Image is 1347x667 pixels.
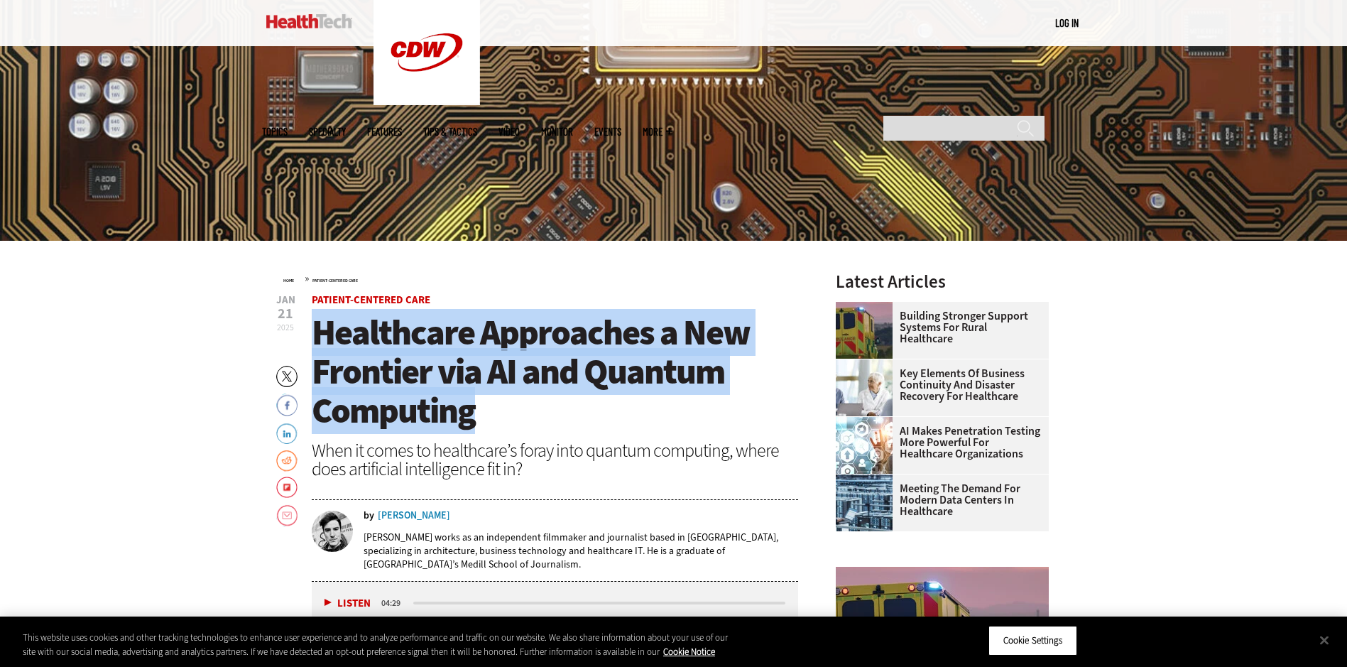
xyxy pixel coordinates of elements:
[836,417,900,428] a: Healthcare and hacking concept
[836,417,893,474] img: Healthcare and hacking concept
[836,483,1040,517] a: Meeting the Demand for Modern Data Centers in Healthcare
[367,126,402,137] a: Features
[498,126,520,137] a: Video
[23,631,741,658] div: This website uses cookies and other tracking technologies to enhance user experience and to analy...
[836,475,900,486] a: engineer with laptop overlooking data center
[283,278,294,283] a: Home
[423,126,477,137] a: Tips & Tactics
[836,302,893,359] img: ambulance driving down country road at sunset
[312,278,358,283] a: Patient-Centered Care
[378,511,450,521] a: [PERSON_NAME]
[1055,16,1079,29] a: Log in
[283,273,799,284] div: »
[836,475,893,531] img: engineer with laptop overlooking data center
[836,273,1049,291] h3: Latest Articles
[1055,16,1079,31] div: User menu
[312,441,799,478] div: When it comes to healthcare’s foray into quantum computing, where does artificial intelligence fi...
[373,94,480,109] a: CDW
[988,626,1077,656] button: Cookie Settings
[663,646,715,658] a: More information about your privacy
[325,598,371,609] button: Listen
[541,126,573,137] a: MonITor
[1309,624,1340,656] button: Close
[364,511,374,521] span: by
[262,126,288,137] span: Topics
[836,302,900,313] a: ambulance driving down country road at sunset
[364,531,799,571] p: [PERSON_NAME] works as an independent filmmaker and journalist based in [GEOGRAPHIC_DATA], specia...
[836,359,900,371] a: incident response team discusses around a table
[312,582,799,624] div: media player
[312,309,750,434] span: Healthcare Approaches a New Frontier via AI and Quantum Computing
[836,425,1040,460] a: AI Makes Penetration Testing More Powerful for Healthcare Organizations
[312,293,430,307] a: Patient-Centered Care
[277,322,294,333] span: 2025
[836,368,1040,402] a: Key Elements of Business Continuity and Disaster Recovery for Healthcare
[266,14,352,28] img: Home
[379,597,411,609] div: duration
[836,310,1040,345] a: Building Stronger Support Systems for Rural Healthcare
[594,126,621,137] a: Events
[276,295,295,305] span: Jan
[643,126,672,137] span: More
[836,359,893,416] img: incident response team discusses around a table
[309,126,346,137] span: Specialty
[276,307,295,321] span: 21
[312,511,353,552] img: nathan eddy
